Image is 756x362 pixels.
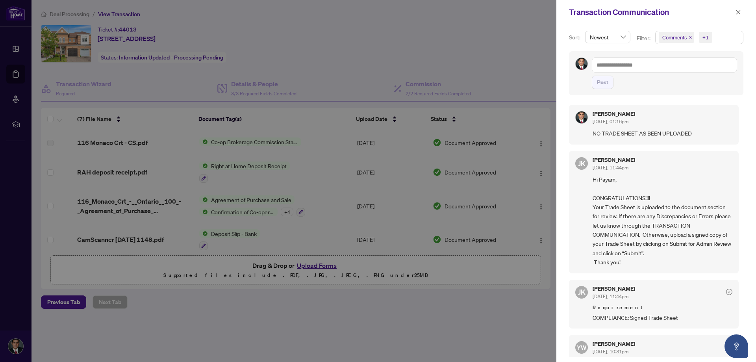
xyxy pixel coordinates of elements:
[590,31,626,43] span: Newest
[593,341,635,347] h5: [PERSON_NAME]
[578,286,586,297] span: JK
[569,33,582,42] p: Sort:
[593,304,732,312] span: Requirement
[593,175,732,267] span: Hi Payam, CONGRATULATIONS!!!! Your Trade Sheet is uploaded to the document section for review. If...
[593,293,628,299] span: [DATE], 11:44pm
[593,165,628,171] span: [DATE], 11:44pm
[736,9,741,15] span: close
[637,34,652,43] p: Filter:
[593,313,732,322] span: COMPLIANCE: Signed Trade Sheet
[593,119,628,124] span: [DATE], 01:16pm
[593,111,635,117] h5: [PERSON_NAME]
[576,58,587,70] img: Profile Icon
[593,349,628,355] span: [DATE], 10:31pm
[662,33,687,41] span: Comments
[593,157,635,163] h5: [PERSON_NAME]
[659,32,694,43] span: Comments
[726,289,732,295] span: check-circle
[724,334,748,358] button: Open asap
[593,286,635,291] h5: [PERSON_NAME]
[593,129,732,138] span: NO TRADE SHEET AS BEEN UPLOADED
[592,76,613,89] button: Post
[569,6,733,18] div: Transaction Communication
[576,111,587,123] img: Profile Icon
[702,33,709,41] div: +1
[578,158,586,169] span: JK
[688,35,692,39] span: close
[577,343,587,352] span: YW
